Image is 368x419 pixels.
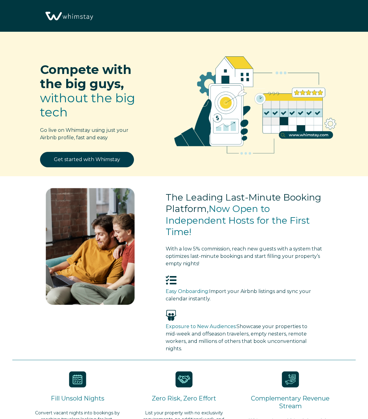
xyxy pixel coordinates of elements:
[52,369,103,389] img: i2
[51,395,104,402] span: Fill Unsold Nights
[251,395,330,410] span: Complementary Revenue Stream
[40,127,128,140] span: Go live on Whimstay using just your Airbnb profile, fast and easy
[40,62,131,91] span: Compete with the big guys,
[40,90,135,120] span: without the big tech
[40,152,134,167] a: Get started with Whimstay
[152,395,216,402] span: Zero Risk, Zero Effort
[159,369,209,389] img: icon-44
[166,288,209,294] span: Easy Onboarding:
[43,3,95,30] img: Whimstay Logo-02 1
[166,323,237,329] span: Exposure to New Audiences:
[166,323,307,352] span: Showcase your properties to mid-week and offseason travelers, empty nesters, remote workers, and ...
[265,369,316,389] img: icon-43
[166,192,321,215] span: The Leading Last-Minute Booking Platform,
[43,185,137,307] img: img-2
[166,246,322,266] span: tart filling your property’s empty nights!
[161,41,350,165] img: RBO Ilustrations-02
[166,203,310,238] span: Now Open to Independent Hosts for the First Time!
[166,288,311,302] span: Import your Airbnb listings and sync your calendar instantly.
[166,246,322,259] span: With a low 5% commission, reach new guests with a system that optimizes last-minute bookings and s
